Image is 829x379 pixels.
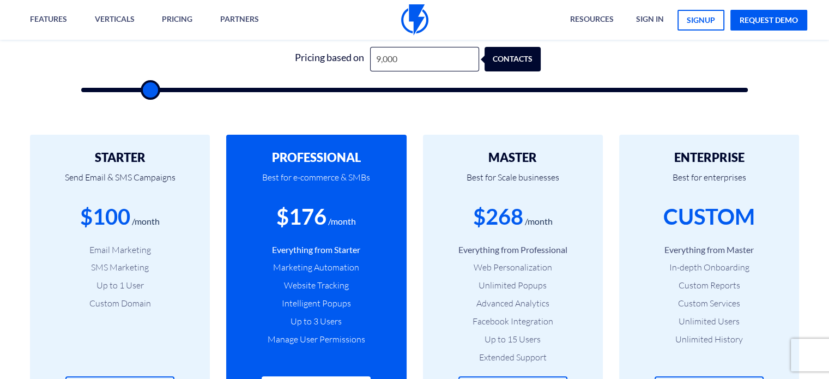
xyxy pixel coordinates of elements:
li: Extended Support [439,351,586,364]
p: Best for Scale businesses [439,164,586,201]
li: Unlimited History [636,333,783,346]
h2: ENTERPRISE [636,151,783,164]
div: Pricing based on [288,47,370,71]
a: signup [677,10,724,31]
li: Up to 15 Users [439,333,586,346]
li: Up to 3 Users [243,315,390,328]
h2: PROFESSIONAL [243,151,390,164]
li: Email Marketing [46,244,193,256]
li: Manage User Permissions [243,333,390,346]
li: Unlimited Users [636,315,783,328]
li: Marketing Automation [243,261,390,274]
li: Custom Domain [46,297,193,310]
li: Up to 1 User [46,279,193,292]
li: Website Tracking [243,279,390,292]
li: Everything from Starter [243,244,390,256]
div: $176 [276,201,326,232]
li: Unlimited Popups [439,279,586,292]
p: Send Email & SMS Campaigns [46,164,193,201]
div: contacts [490,47,546,71]
li: Everything from Master [636,244,783,256]
li: Custom Reports [636,279,783,292]
li: Custom Services [636,297,783,310]
a: request demo [730,10,807,31]
li: SMS Marketing [46,261,193,274]
div: /month [132,215,160,228]
h2: STARTER [46,151,193,164]
li: Everything from Professional [439,244,586,256]
div: $268 [473,201,523,232]
li: Web Personalization [439,261,586,274]
div: CUSTOM [663,201,755,232]
li: In-depth Onboarding [636,261,783,274]
p: Best for e-commerce & SMBs [243,164,390,201]
div: $100 [80,201,130,232]
h2: MASTER [439,151,586,164]
li: Intelligent Popups [243,297,390,310]
li: Facebook Integration [439,315,586,328]
div: /month [328,215,356,228]
div: /month [525,215,553,228]
p: Best for enterprises [636,164,783,201]
li: Advanced Analytics [439,297,586,310]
